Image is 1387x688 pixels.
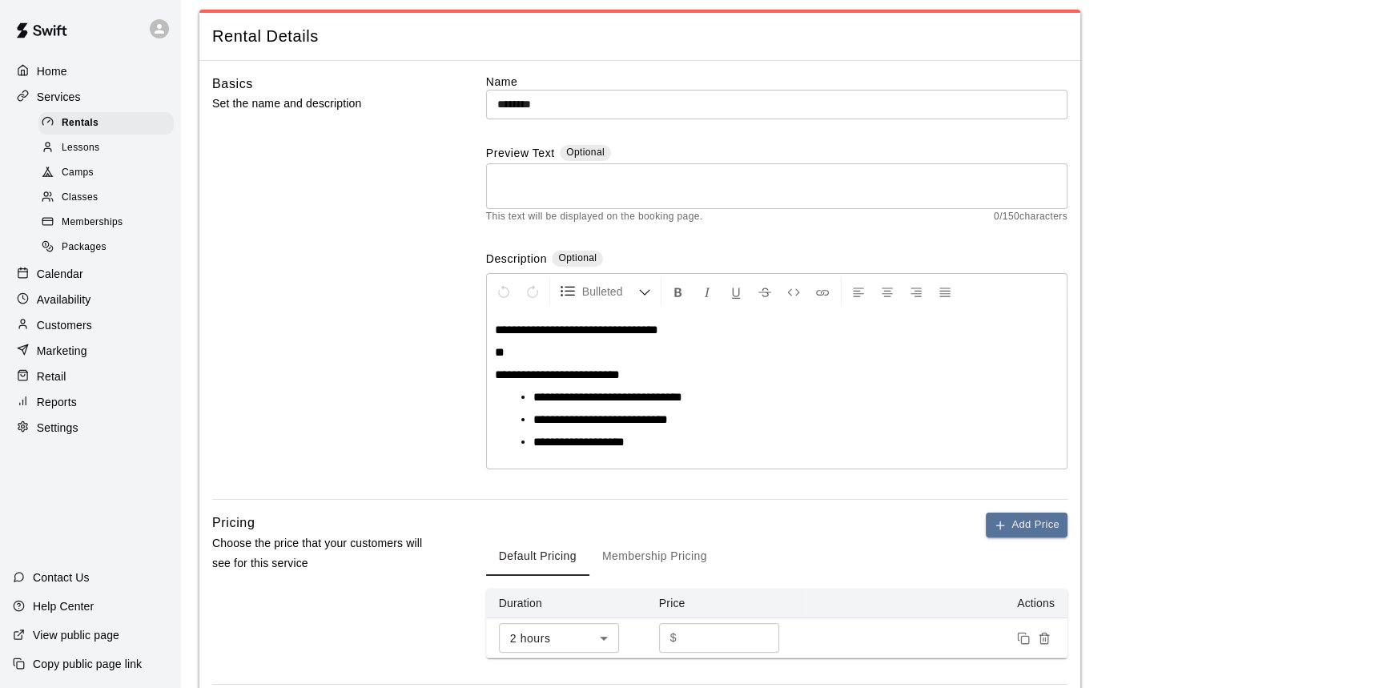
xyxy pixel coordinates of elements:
p: Choose the price that your customers will see for this service [212,533,435,573]
h6: Pricing [212,513,255,533]
button: Insert Code [780,277,807,306]
th: Price [646,589,806,618]
p: Retail [37,368,66,384]
p: Home [37,63,67,79]
div: Lessons [38,137,174,159]
button: Insert Link [809,277,836,306]
a: Memberships [38,211,180,235]
button: Justify Align [931,277,959,306]
button: Membership Pricing [589,537,720,576]
p: Set the name and description [212,94,435,114]
a: Retail [13,364,167,388]
label: Name [486,74,1067,90]
a: Camps [38,161,180,186]
p: View public page [33,627,119,643]
label: Preview Text [486,145,555,163]
button: Undo [490,277,517,306]
p: Calendar [37,266,83,282]
label: Description [486,251,547,269]
h6: Basics [212,74,253,95]
a: Calendar [13,262,167,286]
span: This text will be displayed on the booking page. [486,209,703,225]
a: Services [13,85,167,109]
button: Add Price [986,513,1067,537]
a: Availability [13,288,167,312]
a: Classes [38,186,180,211]
p: Settings [37,420,78,436]
span: Packages [62,239,107,255]
span: Rental Details [212,26,1067,47]
p: Marketing [37,343,87,359]
span: Lessons [62,140,100,156]
div: 2 hours [499,623,619,653]
a: Marketing [13,339,167,363]
span: Rentals [62,115,98,131]
a: Reports [13,390,167,414]
button: Default Pricing [486,537,589,576]
button: Formatting Options [553,277,657,306]
button: Format Underline [722,277,750,306]
a: Home [13,59,167,83]
button: Right Align [903,277,930,306]
p: Customers [37,317,92,333]
p: $ [670,630,677,646]
p: Help Center [33,598,94,614]
th: Actions [806,589,1067,618]
p: Availability [37,292,91,308]
p: Contact Us [33,569,90,585]
span: Optional [566,147,605,158]
button: Left Align [845,277,872,306]
button: Format Bold [665,277,692,306]
a: Rentals [38,111,180,135]
button: Remove price [1034,628,1055,649]
span: Camps [62,165,94,181]
div: Memberships [38,211,174,234]
div: Camps [38,162,174,184]
a: Lessons [38,135,180,160]
button: Format Strikethrough [751,277,778,306]
button: Duplicate price [1013,628,1034,649]
span: Memberships [62,215,123,231]
p: Copy public page link [33,656,142,672]
a: Settings [13,416,167,440]
div: Packages [38,236,174,259]
span: Optional [558,252,597,264]
button: Center Align [874,277,901,306]
a: Packages [38,235,180,260]
span: Classes [62,190,98,206]
a: Customers [13,313,167,337]
p: Reports [37,394,77,410]
span: Bulleted List [582,284,638,300]
div: Classes [38,187,174,209]
p: Services [37,89,81,105]
span: 0 / 150 characters [994,209,1067,225]
button: Redo [519,277,546,306]
div: Rentals [38,112,174,135]
th: Duration [486,589,646,618]
button: Format Italics [693,277,721,306]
